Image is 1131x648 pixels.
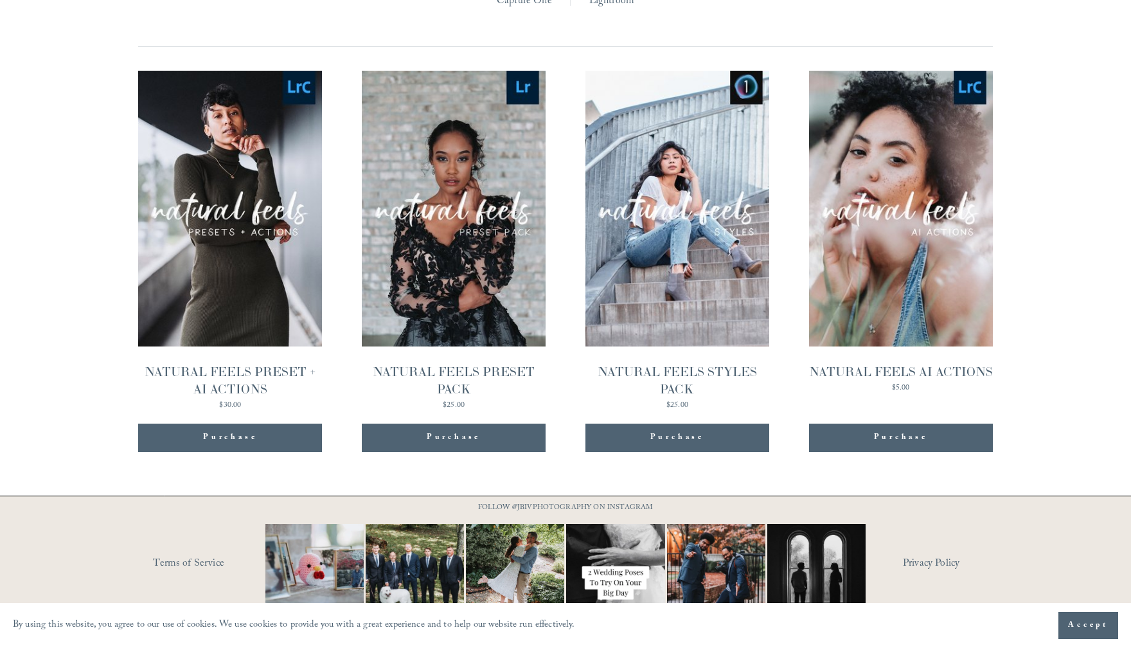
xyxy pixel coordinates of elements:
img: Happy #InternationalDogDay to all the pups who have made wedding days, engagement sessions, and p... [341,524,489,622]
img: You just need the right photographer that matches your vibe 📷🎉 #RaleighWeddingPhotographer [650,524,781,622]
div: Purchase [138,424,322,452]
img: Black &amp; White appreciation post. 😍😍 ⠀⠀⠀⠀⠀⠀⠀⠀⠀ I don&rsquo;t care what anyone says black and w... [751,524,882,622]
p: FOLLOW @JBIVPHOTOGRAPHY ON INSTAGRAM [453,501,678,516]
p: By using this website, you agree to our use of cookies. We use cookies to provide you with a grea... [13,616,575,635]
div: Purchase [874,431,928,444]
div: Purchase [585,424,769,452]
div: NATURAL FEELS PRESET PACK [362,363,546,398]
div: Purchase [650,431,704,444]
img: This has got to be one of the cutest detail shots I've ever taken for a wedding! 📷 @thewoobles #I... [241,524,389,622]
div: $30.00 [138,402,322,410]
div: Purchase [362,424,546,452]
div: NATURAL FEELS PRESET + AI ACTIONS [138,363,322,398]
div: NATURAL FEELS STYLES PACK [585,363,769,398]
a: NATURAL FEELS PRESET + AI ACTIONS [138,71,322,410]
a: NATURAL FEELS STYLES PACK [585,71,769,410]
a: Terms of Service [153,554,303,574]
div: $25.00 [362,402,546,410]
img: Let&rsquo;s talk about poses for your wedding day! It doesn&rsquo;t have to be complicated, somet... [542,524,690,622]
div: NATURAL FEELS AI ACTIONS [809,363,993,381]
div: $25.00 [585,402,769,410]
a: NATURAL FEELS AI ACTIONS [809,71,993,410]
div: $5.00 [809,384,993,392]
img: It&rsquo;s that time of year where weddings and engagements pick up and I get the joy of capturin... [466,507,564,638]
div: Purchase [427,431,481,444]
a: NATURAL FEELS PRESET PACK [362,71,546,410]
div: Purchase [203,431,257,444]
span: Accept [1068,619,1109,632]
button: Accept [1058,612,1118,639]
a: Privacy Policy [903,554,1015,574]
div: Purchase [809,424,993,452]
